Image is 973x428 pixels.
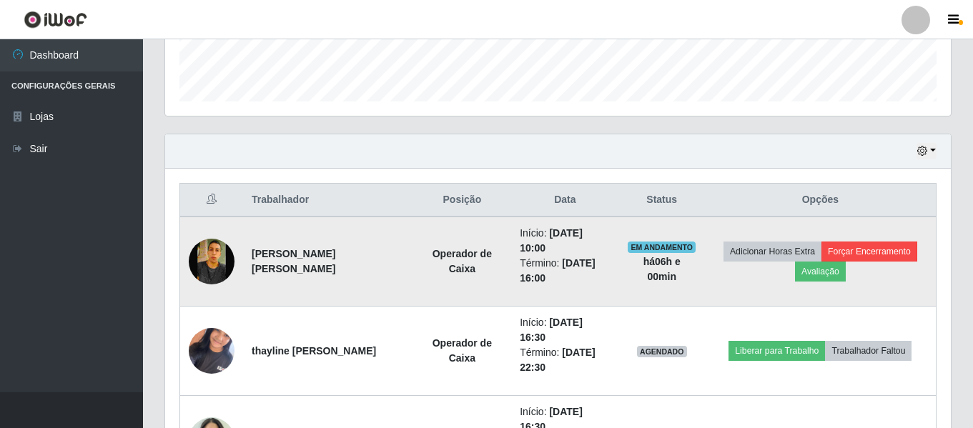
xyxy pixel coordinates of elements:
img: 1742385063633.jpeg [189,320,234,381]
img: 1748469832760.jpeg [189,239,234,284]
button: Liberar para Trabalho [728,341,825,361]
span: AGENDADO [637,346,687,357]
li: Término: [520,256,610,286]
button: Forçar Encerramento [821,242,917,262]
button: Trabalhador Faltou [825,341,912,361]
button: Adicionar Horas Extra [723,242,821,262]
span: EM ANDAMENTO [628,242,696,253]
li: Término: [520,345,610,375]
strong: há 06 h e 00 min [643,256,681,282]
time: [DATE] 10:00 [520,227,583,254]
strong: thayline [PERSON_NAME] [252,345,376,357]
th: Status [619,184,705,217]
th: Trabalhador [243,184,413,217]
strong: Operador de Caixa [433,337,492,364]
button: Avaliação [795,262,846,282]
li: Início: [520,226,610,256]
strong: [PERSON_NAME] [PERSON_NAME] [252,248,335,274]
th: Posição [413,184,512,217]
strong: Operador de Caixa [433,248,492,274]
time: [DATE] 16:30 [520,317,583,343]
th: Opções [705,184,937,217]
th: Data [511,184,618,217]
li: Início: [520,315,610,345]
img: CoreUI Logo [24,11,87,29]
